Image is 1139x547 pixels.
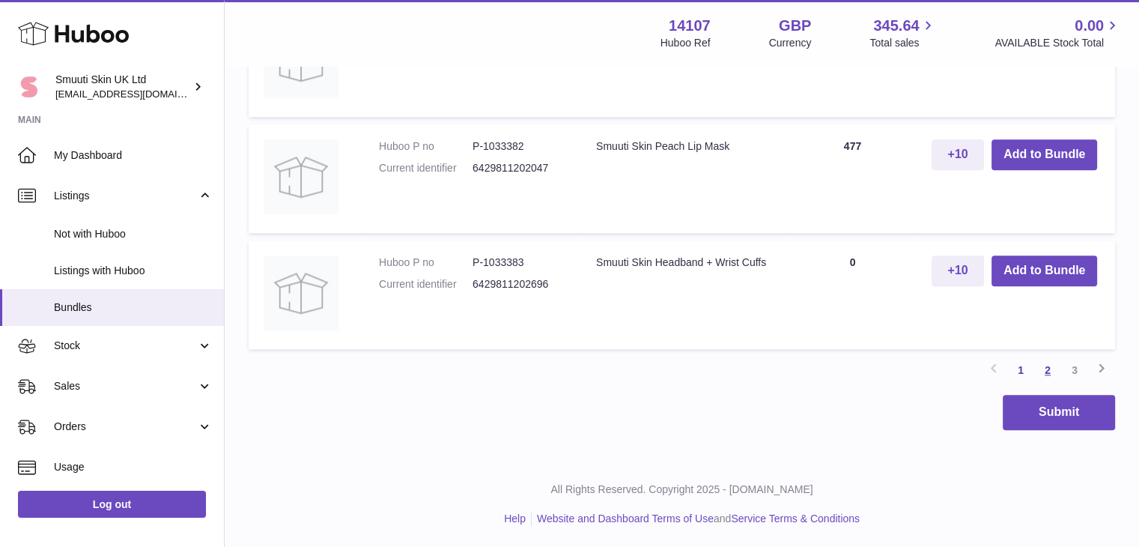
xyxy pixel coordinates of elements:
[789,124,917,233] td: 477
[537,513,714,525] a: Website and Dashboard Terms of Use
[54,300,213,315] span: Bundles
[18,76,40,98] img: Paivi.korvela@gmail.com
[379,139,473,154] dt: Huboo P no
[1061,357,1088,384] a: 3
[779,16,811,36] strong: GBP
[473,161,566,175] dd: 6429811202047
[473,139,566,154] dd: P-1033382
[55,73,190,101] div: Smuuti Skin UK Ltd
[54,264,213,278] span: Listings with Huboo
[1007,357,1034,384] a: 1
[54,420,197,434] span: Orders
[379,161,473,175] dt: Current identifier
[660,36,711,50] div: Huboo Ref
[994,16,1121,50] a: 0.00 AVAILABLE Stock Total
[789,241,917,349] td: 0
[473,277,566,291] dd: 6429811202696
[54,227,213,241] span: Not with Huboo
[237,483,1127,497] p: All Rights Reserved. Copyright 2025 - [DOMAIN_NAME]
[994,36,1121,50] span: AVAILABLE Stock Total
[991,256,1097,286] button: Add to Bundle
[869,36,936,50] span: Total sales
[18,491,206,518] a: Log out
[504,513,526,525] a: Help
[769,36,812,50] div: Currency
[54,339,197,353] span: Stock
[932,139,984,170] button: +10
[264,256,338,330] img: Smuuti Skin Headband + Wrist Cuffs
[54,460,213,474] span: Usage
[264,139,338,214] img: Smuuti Skin Peach Lip Mask
[1075,16,1104,36] span: 0.00
[473,256,566,270] dd: P-1033383
[932,256,984,286] button: +10
[55,88,220,100] span: [EMAIL_ADDRESS][DOMAIN_NAME]
[991,139,1097,170] button: Add to Bundle
[54,379,197,393] span: Sales
[1003,395,1115,430] button: Submit
[54,189,197,203] span: Listings
[669,16,711,36] strong: 14107
[873,16,919,36] span: 345.64
[379,277,473,291] dt: Current identifier
[869,16,936,50] a: 345.64 Total sales
[731,513,860,525] a: Service Terms & Conditions
[379,256,473,270] dt: Huboo P no
[581,124,789,233] td: Smuuti Skin Peach Lip Mask
[532,512,860,526] li: and
[1034,357,1061,384] a: 2
[54,148,213,163] span: My Dashboard
[581,241,789,349] td: Smuuti Skin Headband + Wrist Cuffs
